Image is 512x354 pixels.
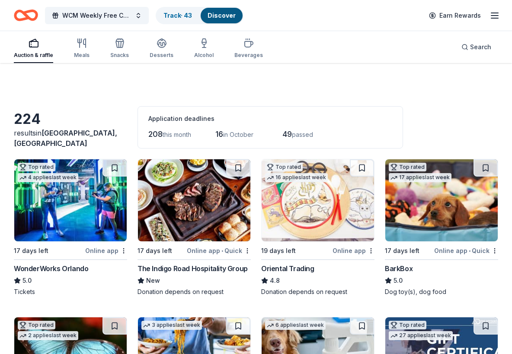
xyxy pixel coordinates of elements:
span: [GEOGRAPHIC_DATA], [GEOGRAPHIC_DATA] [14,129,117,148]
button: Meals [74,35,90,63]
span: 5.0 [394,275,403,286]
button: WCM Weekly Free Community Bingo [GEOGRAPHIC_DATA] [US_STATE] [45,7,149,24]
a: Discover [208,12,236,19]
div: Online app [333,245,374,256]
div: Top rated [389,321,426,329]
a: Earn Rewards [424,8,486,23]
div: Auction & raffle [14,52,53,59]
div: Online app [85,245,127,256]
div: 19 days left [261,246,296,256]
div: results [14,128,127,149]
span: WCM Weekly Free Community Bingo [GEOGRAPHIC_DATA] [US_STATE] [62,10,131,21]
span: passed [292,131,313,138]
button: Auction & raffle [14,35,53,63]
span: in [14,129,117,148]
div: WonderWorks Orlando [14,263,88,274]
a: Home [14,5,38,25]
span: 208 [148,130,163,139]
a: Image for BarkBoxTop rated17 applieslast week17 days leftOnline app•QuickBarkBox5.0Dog toy(s), do... [385,159,498,296]
div: 17 days left [14,246,48,256]
button: Search [454,38,498,56]
a: Image for Oriental TradingTop rated16 applieslast week19 days leftOnline appOriental Trading4.8Do... [261,159,374,296]
button: Snacks [110,35,129,63]
span: Search [470,42,491,52]
div: 6 applies last week [265,321,326,330]
img: Image for The Indigo Road Hospitality Group [138,159,250,241]
span: 5.0 [22,275,32,286]
div: Snacks [110,52,129,59]
span: 16 [215,130,223,139]
div: Tickets [14,288,127,296]
div: Donation depends on request [261,288,374,296]
div: Top rated [389,163,426,171]
div: Dog toy(s), dog food [385,288,498,296]
div: Top rated [265,163,303,171]
div: 224 [14,111,127,128]
div: BarkBox [385,263,413,274]
span: in October [223,131,253,138]
button: Track· 43Discover [156,7,243,24]
div: Desserts [150,52,173,59]
div: Oriental Trading [261,263,314,274]
div: 27 applies last week [389,331,453,340]
div: The Indigo Road Hospitality Group [138,263,248,274]
div: 17 applies last week [389,173,451,182]
span: 4.8 [270,275,280,286]
div: Application deadlines [148,114,392,124]
img: Image for WonderWorks Orlando [14,159,127,241]
button: Beverages [234,35,263,63]
a: Track· 43 [163,12,192,19]
div: 17 days left [138,246,172,256]
span: this month [163,131,191,138]
div: Top rated [18,163,55,171]
button: Desserts [150,35,173,63]
div: Donation depends on request [138,288,251,296]
span: • [221,247,223,254]
a: Image for The Indigo Road Hospitality Group17 days leftOnline app•QuickThe Indigo Road Hospitalit... [138,159,251,296]
div: 3 applies last week [141,321,202,330]
button: Alcohol [194,35,214,63]
span: 49 [282,130,292,139]
img: Image for Oriental Trading [262,159,374,241]
a: Image for WonderWorks OrlandoTop rated4 applieslast week17 days leftOnline appWonderWorks Orlando... [14,159,127,296]
div: 16 applies last week [265,173,328,182]
div: Online app Quick [187,245,251,256]
div: Online app Quick [434,245,498,256]
div: 17 days left [385,246,419,256]
div: Meals [74,52,90,59]
span: • [469,247,470,254]
img: Image for BarkBox [385,159,498,241]
div: Beverages [234,52,263,59]
div: Alcohol [194,52,214,59]
div: Top rated [18,321,55,329]
div: 4 applies last week [18,173,78,182]
span: New [146,275,160,286]
div: 2 applies last week [18,331,78,340]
